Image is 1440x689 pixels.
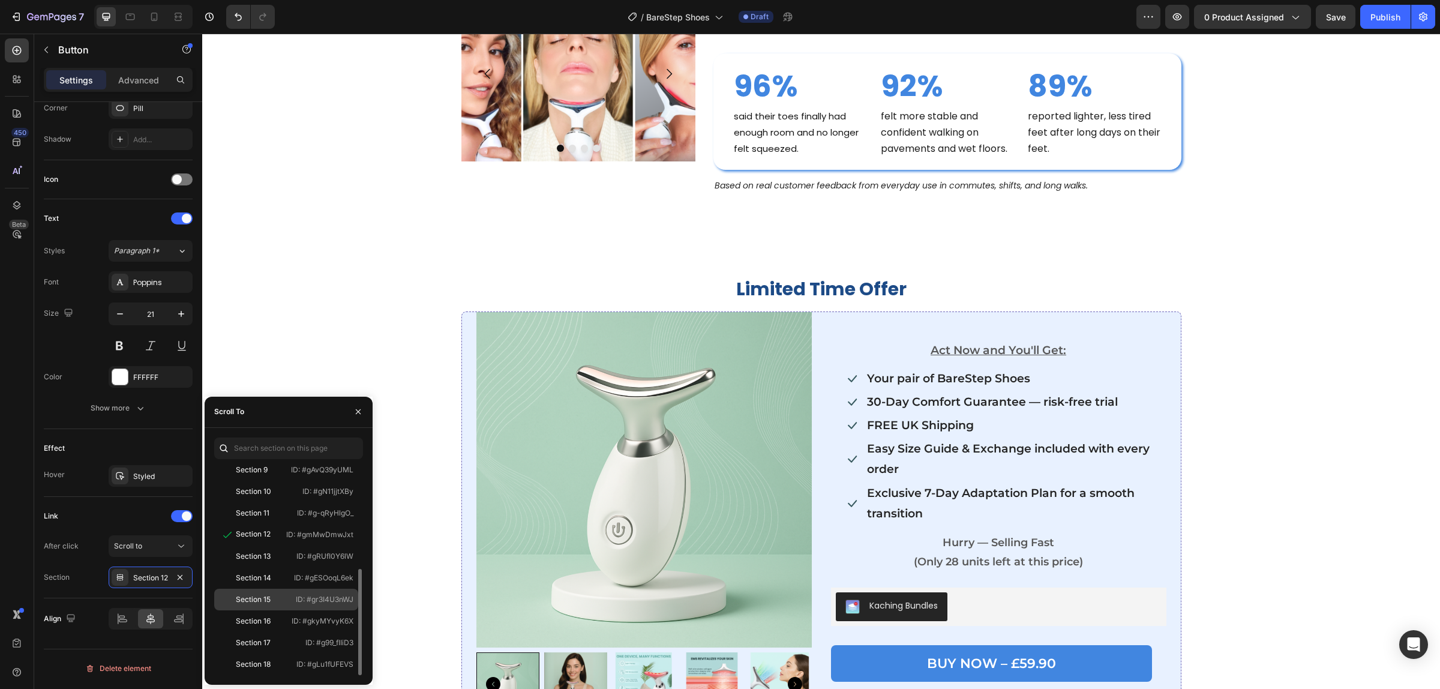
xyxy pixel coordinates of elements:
span: reported lighter, less tired feet after long days on their feet. [826,76,958,122]
div: Corner [44,103,68,113]
input: Search section on this page [214,438,363,459]
div: Section 15 [236,594,271,605]
div: Styled [133,471,190,482]
button: Paragraph 1* [109,240,193,262]
div: BUY NOW – £59.90 [725,620,854,640]
div: Section 12 [236,529,271,540]
span: BareStep Shoes [646,11,710,23]
div: Text [44,213,59,224]
div: After click [44,541,79,552]
p: Settings [59,74,93,86]
strong: 89% [826,31,890,74]
div: Section 13 [236,551,271,562]
p: ID: #gESOoqL6ek [294,573,353,583]
button: Dot [391,111,398,118]
div: Section 12 [133,573,168,583]
span: 0 product assigned [1204,11,1284,23]
div: Beta [9,220,29,229]
div: Color [44,372,62,382]
p: ID: #gN11jjtXBy [302,486,353,497]
div: Poppins [133,277,190,288]
button: Carousel Next Arrow [586,643,600,658]
u: Act Now and You'll Get: [728,310,864,323]
p: ID: #gr3I4U3nWJ [296,594,353,605]
p: ID: #gRUfI0Y6lW [296,551,353,562]
strong: FREE UK Shipping [665,385,772,399]
button: Carousel Next Arrow [450,23,484,57]
div: Icon [44,174,58,185]
div: Size [44,305,76,322]
strong: Easy Size Guide & Exchange included with every order [665,408,947,442]
div: Scroll To [214,406,244,417]
button: BUY NOW – £59.90 [629,612,950,648]
strong: Exclusive 7-Day Adaptation Plan for a smooth transition [665,453,932,487]
div: Font [44,277,59,287]
div: 450 [11,128,29,137]
p: ID: #g-qRyHlgO_ [297,508,353,519]
div: Shadow [44,134,71,145]
strong: Hurry — Selling Fast [740,502,852,516]
div: Section 10 [236,486,271,497]
button: Show more [44,397,193,419]
strong: 30-Day Comfort Guarantee — risk-free trial [665,361,916,375]
div: Pill [133,103,190,114]
span: Save [1326,12,1346,22]
span: felt more stable and confident walking on pavements and wet floors. [679,76,805,122]
button: Dot [355,111,362,118]
div: Align [44,611,78,627]
div: Effect [44,443,65,454]
div: Section 18 [236,659,271,670]
div: Delete element [85,661,151,676]
div: Hover [44,469,65,480]
button: Scroll to [109,535,193,557]
div: Add... [133,134,190,145]
button: Dot [367,111,374,118]
div: Show more [91,402,146,414]
div: Section 11 [236,508,269,519]
p: Button [58,43,160,57]
div: Styles [44,245,65,256]
i: Based on real customer feedback from everyday use in commutes, shifts, and long walks. [512,146,886,158]
button: 7 [5,5,89,29]
div: Link [44,511,58,522]
iframe: Design area [202,34,1440,689]
strong: 92% [679,31,741,74]
button: Delete element [44,659,193,678]
p: Advanced [118,74,159,86]
span: / [641,11,644,23]
span: Draft [751,11,769,22]
span: Paragraph 1* [114,245,160,256]
strong: Your pair of BareStep Shoes [665,338,828,352]
button: Carousel Back Arrow [284,643,298,658]
div: FFFFFF [133,372,190,383]
span: Scroll to [114,541,142,550]
p: ID: #gmMwDmwJxt [286,529,353,540]
button: Dot [379,111,386,118]
p: ID: #gLu1fUFEVS [296,659,353,670]
p: ID: #g99_fIIiD3 [305,637,353,648]
p: said their toes finally had enough room and no longer felt squeezed. [532,74,664,123]
div: Undo/Redo [226,5,275,29]
p: ID: #gAvQ39yUML [291,465,353,475]
button: Kaching Bundles [634,559,745,588]
strong: limited time offer [534,242,704,268]
img: KachingBundles.png [643,566,658,580]
button: Publish [1360,5,1411,29]
div: Section 16 [236,616,271,627]
div: Open Intercom Messenger [1399,630,1428,659]
div: Section 14 [236,573,271,583]
div: Section [44,572,70,583]
div: Section 9 [236,465,268,475]
strong: (Only 28 units left at this price) [712,522,881,535]
strong: 96% [532,31,596,74]
div: Kaching Bundles [667,566,736,579]
p: 7 [79,10,84,24]
button: Save [1316,5,1355,29]
p: ID: #gkyMYvyK6X [292,616,353,627]
div: Publish [1370,11,1400,23]
div: Section 17 [236,637,271,648]
button: 0 product assigned [1194,5,1311,29]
